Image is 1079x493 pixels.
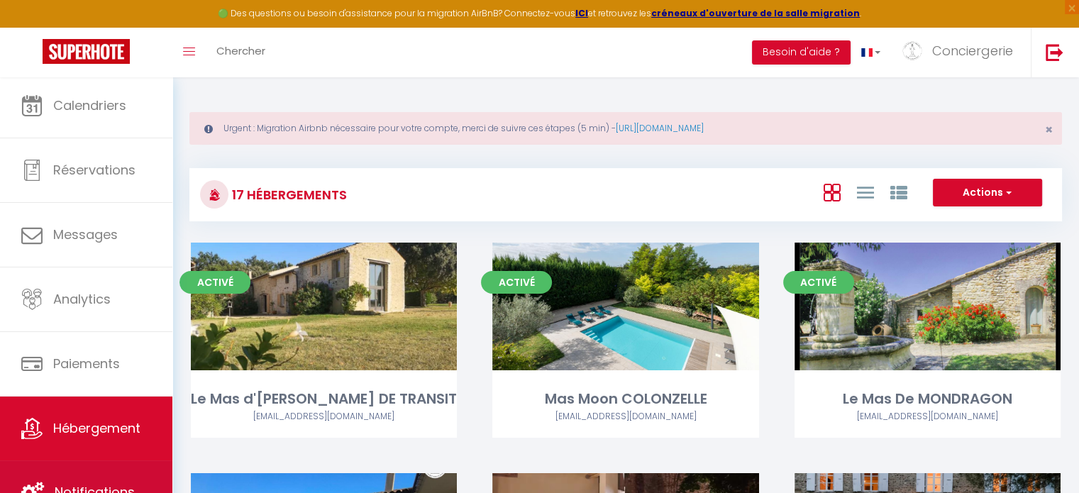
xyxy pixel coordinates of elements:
span: Activé [481,271,552,294]
span: Calendriers [53,96,126,114]
a: Vue en Liste [856,180,873,204]
div: Airbnb [795,410,1061,423]
span: Chercher [216,43,265,58]
span: Analytics [53,290,111,308]
div: Urgent : Migration Airbnb nécessaire pour votre compte, merci de suivre ces étapes (5 min) - [189,112,1062,145]
img: logout [1046,43,1063,61]
div: Airbnb [492,410,758,423]
span: Conciergerie [932,42,1013,60]
span: Réservations [53,161,135,179]
a: créneaux d'ouverture de la salle migration [651,7,860,19]
button: Ouvrir le widget de chat LiveChat [11,6,54,48]
a: Vue par Groupe [890,180,907,204]
span: Activé [179,271,250,294]
a: Vue en Box [823,180,840,204]
div: Airbnb [191,410,457,423]
button: Besoin d'aide ? [752,40,851,65]
span: Activé [783,271,854,294]
a: Chercher [206,28,276,77]
img: Super Booking [43,39,130,64]
img: ... [902,40,923,61]
span: × [1045,121,1053,138]
span: Paiements [53,355,120,372]
a: [URL][DOMAIN_NAME] [616,122,704,134]
div: Le Mas d'[PERSON_NAME] DE TRANSIT [191,388,457,410]
h3: 17 Hébergements [228,179,347,211]
a: ICI [575,7,588,19]
button: Close [1045,123,1053,136]
div: Mas Moon COLONZELLE [492,388,758,410]
a: ... Conciergerie [891,28,1031,77]
span: Hébergement [53,419,140,437]
div: Le Mas De MONDRAGON [795,388,1061,410]
button: Actions [933,179,1042,207]
span: Messages [53,226,118,243]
